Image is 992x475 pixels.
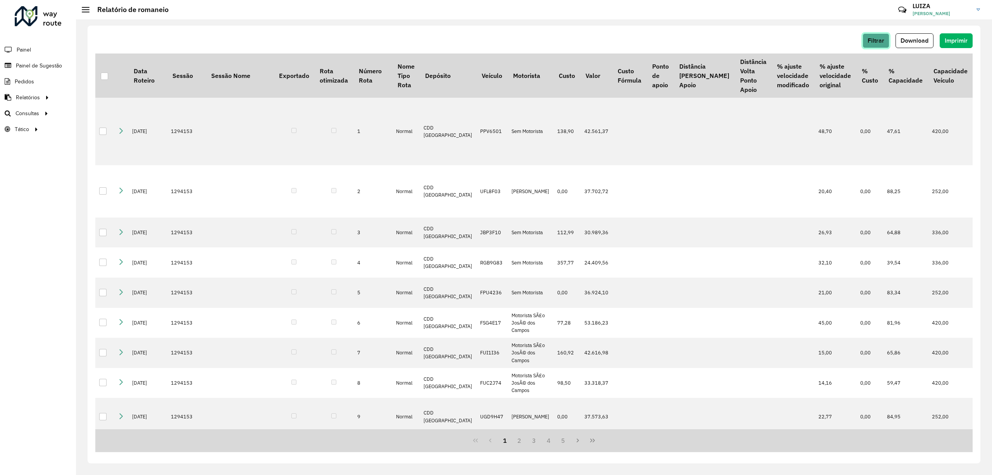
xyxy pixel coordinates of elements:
[553,165,580,218] td: 0,00
[392,54,420,98] th: Nome Tipo Rota
[508,338,553,368] td: Motorista SÃ£o JosÃ© dos Campos
[476,98,508,165] td: PPV6501
[508,98,553,165] td: Sem Motorista
[868,37,884,44] span: Filtrar
[420,308,476,338] td: CDD [GEOGRAPHIC_DATA]
[856,368,883,398] td: 0,00
[585,433,600,448] button: Last Page
[392,165,420,218] td: Normal
[392,278,420,308] td: Normal
[928,278,973,308] td: 252,00
[863,33,889,48] button: Filtrar
[940,33,973,48] button: Imprimir
[553,338,580,368] td: 160,92
[167,338,206,368] td: 1294153
[928,54,973,98] th: Capacidade Veículo
[353,278,392,308] td: 5
[553,278,580,308] td: 0,00
[913,2,971,10] h3: LUIZA
[815,218,856,248] td: 26,93
[128,247,167,278] td: [DATE]
[896,33,933,48] button: Download
[541,433,556,448] button: 4
[167,308,206,338] td: 1294153
[167,368,206,398] td: 1294153
[420,218,476,248] td: CDD [GEOGRAPHIC_DATA]
[392,308,420,338] td: Normal
[815,247,856,278] td: 32,10
[498,433,512,448] button: 1
[128,278,167,308] td: [DATE]
[167,165,206,218] td: 1294153
[476,165,508,218] td: UFL8F03
[15,78,34,86] span: Pedidos
[856,98,883,165] td: 0,00
[128,368,167,398] td: [DATE]
[580,278,613,308] td: 36.924,10
[508,278,553,308] td: Sem Motorista
[353,338,392,368] td: 7
[476,54,508,98] th: Veículo
[580,218,613,248] td: 30.989,36
[883,278,928,308] td: 83,34
[815,308,856,338] td: 45,00
[580,368,613,398] td: 33.318,37
[392,98,420,165] td: Normal
[856,247,883,278] td: 0,00
[815,368,856,398] td: 14,16
[476,338,508,368] td: FUI1I36
[945,37,968,44] span: Imprimir
[353,54,392,98] th: Número Rota
[553,218,580,248] td: 112,99
[894,2,911,18] a: Contato Rápido
[167,218,206,248] td: 1294153
[647,54,674,98] th: Ponto de apoio
[420,278,476,308] td: CDD [GEOGRAPHIC_DATA]
[392,247,420,278] td: Normal
[167,247,206,278] td: 1294153
[476,218,508,248] td: JBP3F10
[856,278,883,308] td: 0,00
[928,218,973,248] td: 336,00
[580,54,613,98] th: Valor
[883,218,928,248] td: 64,88
[815,278,856,308] td: 21,00
[353,308,392,338] td: 6
[815,54,856,98] th: % ajuste velocidade original
[674,54,734,98] th: Distância [PERSON_NAME] Apoio
[735,54,772,98] th: Distância Volta Ponto Apoio
[16,62,62,70] span: Painel de Sugestão
[928,247,973,278] td: 336,00
[420,398,476,435] td: CDD [GEOGRAPHIC_DATA]
[508,218,553,248] td: Sem Motorista
[420,368,476,398] td: CDD [GEOGRAPHIC_DATA]
[420,338,476,368] td: CDD [GEOGRAPHIC_DATA]
[508,398,553,435] td: [PERSON_NAME]
[570,433,585,448] button: Next Page
[527,433,541,448] button: 3
[90,5,169,14] h2: Relatório de romaneio
[508,247,553,278] td: Sem Motorista
[580,338,613,368] td: 42.616,98
[815,165,856,218] td: 20,40
[167,278,206,308] td: 1294153
[508,165,553,218] td: [PERSON_NAME]
[883,165,928,218] td: 88,25
[420,98,476,165] td: CDD [GEOGRAPHIC_DATA]
[856,165,883,218] td: 0,00
[128,98,167,165] td: [DATE]
[883,54,928,98] th: % Capacidade
[353,98,392,165] td: 1
[928,165,973,218] td: 252,00
[392,368,420,398] td: Normal
[476,247,508,278] td: RGB9G83
[16,93,40,102] span: Relatórios
[883,308,928,338] td: 81,96
[580,165,613,218] td: 37.702,72
[476,278,508,308] td: FPU4236
[913,10,971,17] span: [PERSON_NAME]
[508,368,553,398] td: Motorista SÃ£o JosÃ© dos Campos
[928,368,973,398] td: 420,00
[476,368,508,398] td: FUC2J74
[553,54,580,98] th: Custo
